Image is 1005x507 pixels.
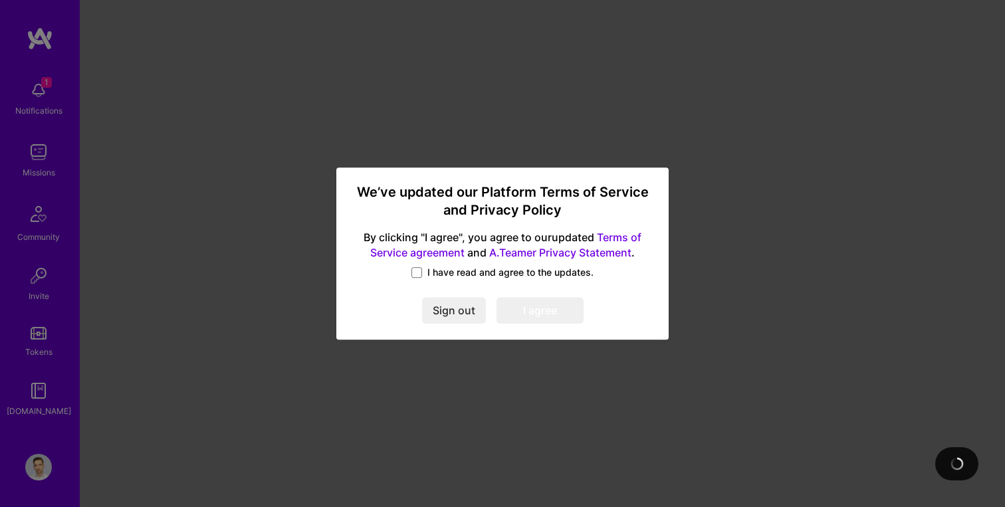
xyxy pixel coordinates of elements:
button: Sign out [422,297,486,324]
span: By clicking "I agree", you agree to our updated and . [352,231,653,261]
img: loading [950,457,964,470]
button: I agree [497,297,584,324]
a: Terms of Service agreement [370,231,641,260]
h3: We’ve updated our Platform Terms of Service and Privacy Policy [352,183,653,220]
span: I have read and agree to the updates. [427,266,594,279]
a: A.Teamer Privacy Statement [489,246,631,259]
